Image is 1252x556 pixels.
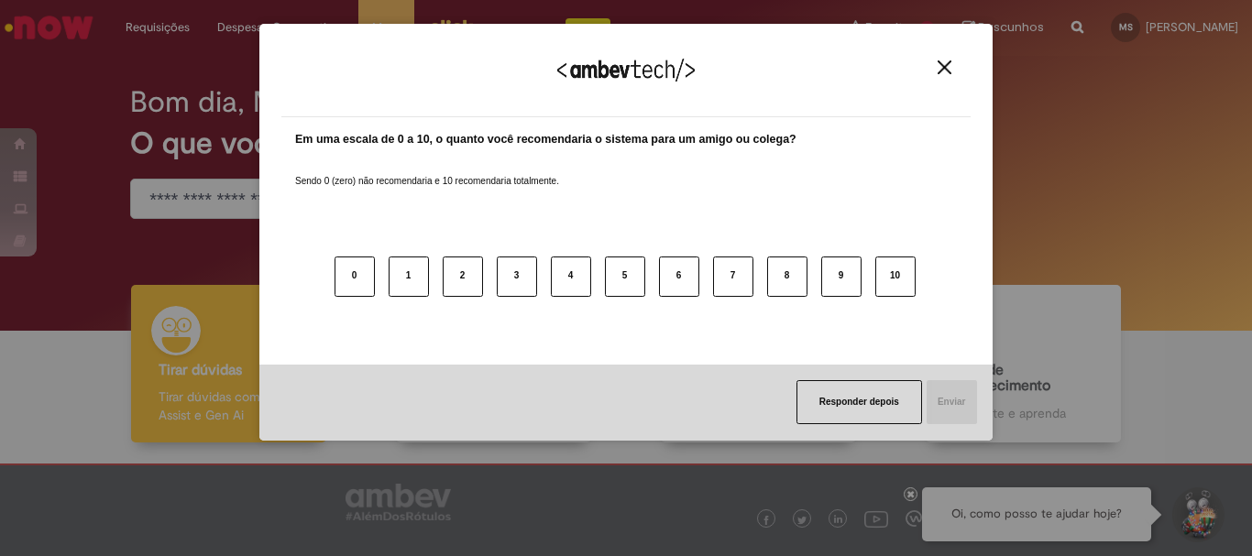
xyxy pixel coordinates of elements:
[335,256,375,297] button: 0
[551,256,591,297] button: 4
[659,256,699,297] button: 6
[557,59,695,82] img: Logo Ambevtech
[443,256,483,297] button: 2
[497,256,537,297] button: 3
[938,60,951,74] img: Close
[295,131,796,148] label: Em uma escala de 0 a 10, o quanto você recomendaria o sistema para um amigo ou colega?
[295,153,559,188] label: Sendo 0 (zero) não recomendaria e 10 recomendaria totalmente.
[713,256,753,297] button: 7
[875,256,916,297] button: 10
[605,256,645,297] button: 5
[389,256,429,297] button: 1
[796,380,922,424] button: Responder depois
[767,256,807,297] button: 8
[821,256,862,297] button: 9
[932,60,957,75] button: Close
